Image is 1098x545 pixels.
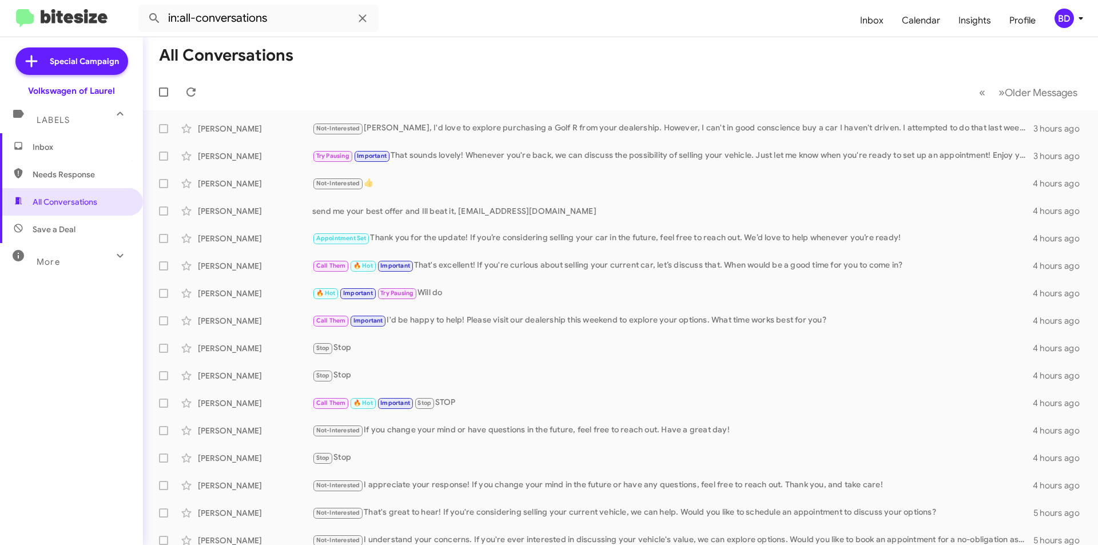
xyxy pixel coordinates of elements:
[198,123,312,134] div: [PERSON_NAME]
[198,397,312,409] div: [PERSON_NAME]
[37,257,60,267] span: More
[312,424,1033,437] div: If you change your mind or have questions in the future, feel free to reach out. Have a great day!
[417,399,431,407] span: Stop
[316,152,349,160] span: Try Pausing
[1033,507,1089,519] div: 5 hours ago
[380,262,410,269] span: Important
[312,479,1033,492] div: I appreciate your response! If you change your mind in the future or have any questions, feel fre...
[1033,343,1089,354] div: 4 hours ago
[353,262,373,269] span: 🔥 Hot
[316,317,346,324] span: Call Them
[316,234,367,242] span: Appointment Set
[316,262,346,269] span: Call Them
[979,85,985,100] span: «
[1033,452,1089,464] div: 4 hours ago
[316,482,360,489] span: Not-Interested
[973,81,1084,104] nav: Page navigation example
[312,369,1033,382] div: Stop
[1033,123,1089,134] div: 3 hours ago
[1033,150,1089,162] div: 3 hours ago
[353,317,383,324] span: Important
[992,81,1084,104] button: Next
[343,289,373,297] span: Important
[312,259,1033,272] div: That's excellent! If you're curious about selling your current car, let’s discuss that. When woul...
[316,372,330,379] span: Stop
[1045,9,1085,28] button: BD
[28,85,115,97] div: Volkswagen of Laurel
[198,425,312,436] div: [PERSON_NAME]
[316,454,330,462] span: Stop
[316,509,360,516] span: Not-Interested
[312,341,1033,355] div: Stop
[198,370,312,381] div: [PERSON_NAME]
[33,224,75,235] span: Save a Deal
[138,5,379,32] input: Search
[380,289,413,297] span: Try Pausing
[33,196,97,208] span: All Conversations
[50,55,119,67] span: Special Campaign
[312,205,1033,217] div: send me your best offer and Ill beat it, [EMAIL_ADDRESS][DOMAIN_NAME]
[33,141,130,153] span: Inbox
[312,314,1033,327] div: I'd be happy to help! Please visit our dealership this weekend to explore your options. What time...
[893,4,949,37] a: Calendar
[33,169,130,180] span: Needs Response
[316,536,360,544] span: Not-Interested
[198,343,312,354] div: [PERSON_NAME]
[1000,4,1045,37] a: Profile
[198,480,312,491] div: [PERSON_NAME]
[198,288,312,299] div: [PERSON_NAME]
[1005,86,1077,99] span: Older Messages
[851,4,893,37] a: Inbox
[312,451,1033,464] div: Stop
[1033,260,1089,272] div: 4 hours ago
[312,122,1033,135] div: [PERSON_NAME], I'd love to explore purchasing a Golf R from your dealership. However, I can't in ...
[1055,9,1074,28] div: BD
[159,46,293,65] h1: All Conversations
[380,399,410,407] span: Important
[353,399,373,407] span: 🔥 Hot
[198,233,312,244] div: [PERSON_NAME]
[198,205,312,217] div: [PERSON_NAME]
[198,150,312,162] div: [PERSON_NAME]
[312,396,1033,409] div: STOP
[998,85,1005,100] span: »
[198,315,312,327] div: [PERSON_NAME]
[316,427,360,434] span: Not-Interested
[312,232,1033,245] div: Thank you for the update! If you’re considering selling your car in the future, feel free to reac...
[357,152,387,160] span: Important
[316,125,360,132] span: Not-Interested
[312,149,1033,162] div: That sounds lovely! Whenever you're back, we can discuss the possibility of selling your vehicle....
[1033,370,1089,381] div: 4 hours ago
[1033,397,1089,409] div: 4 hours ago
[1033,178,1089,189] div: 4 hours ago
[316,289,336,297] span: 🔥 Hot
[37,115,70,125] span: Labels
[1033,480,1089,491] div: 4 hours ago
[1033,233,1089,244] div: 4 hours ago
[1033,288,1089,299] div: 4 hours ago
[312,177,1033,190] div: 👍
[949,4,1000,37] a: Insights
[316,399,346,407] span: Call Them
[316,344,330,352] span: Stop
[198,452,312,464] div: [PERSON_NAME]
[1033,315,1089,327] div: 4 hours ago
[312,506,1033,519] div: That's great to hear! If you're considering selling your current vehicle, we can help. Would you ...
[1033,205,1089,217] div: 4 hours ago
[15,47,128,75] a: Special Campaign
[1033,425,1089,436] div: 4 hours ago
[972,81,992,104] button: Previous
[198,260,312,272] div: [PERSON_NAME]
[198,507,312,519] div: [PERSON_NAME]
[316,180,360,187] span: Not-Interested
[312,287,1033,300] div: Will do
[198,178,312,189] div: [PERSON_NAME]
